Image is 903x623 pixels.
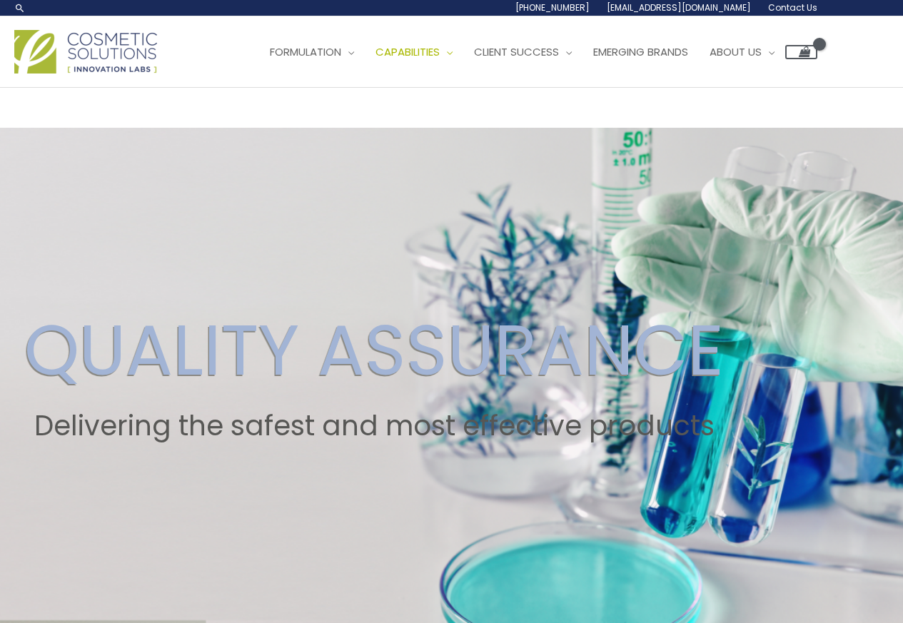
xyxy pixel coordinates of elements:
[14,30,157,74] img: Cosmetic Solutions Logo
[375,44,440,59] span: Capabilities
[259,31,365,74] a: Formulation
[14,2,26,14] a: Search icon link
[710,44,762,59] span: About Us
[24,410,724,442] h2: Delivering the safest and most effective products
[270,44,341,59] span: Formulation
[593,44,688,59] span: Emerging Brands
[24,308,724,392] h2: QUALITY ASSURANCE
[582,31,699,74] a: Emerging Brands
[248,31,817,74] nav: Site Navigation
[474,44,559,59] span: Client Success
[768,1,817,14] span: Contact Us
[463,31,582,74] a: Client Success
[607,1,751,14] span: [EMAIL_ADDRESS][DOMAIN_NAME]
[699,31,785,74] a: About Us
[515,1,590,14] span: [PHONE_NUMBER]
[365,31,463,74] a: Capabilities
[785,45,817,59] a: View Shopping Cart, empty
